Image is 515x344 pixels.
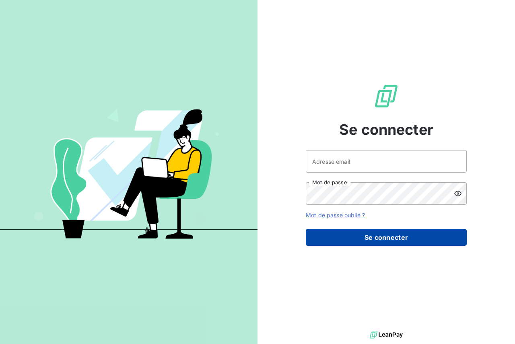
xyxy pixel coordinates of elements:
a: Mot de passe oublié ? [306,212,365,218]
span: Se connecter [339,119,433,140]
img: Logo LeanPay [373,83,399,109]
button: Se connecter [306,229,467,246]
input: placeholder [306,150,467,173]
img: logo [370,329,403,341]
